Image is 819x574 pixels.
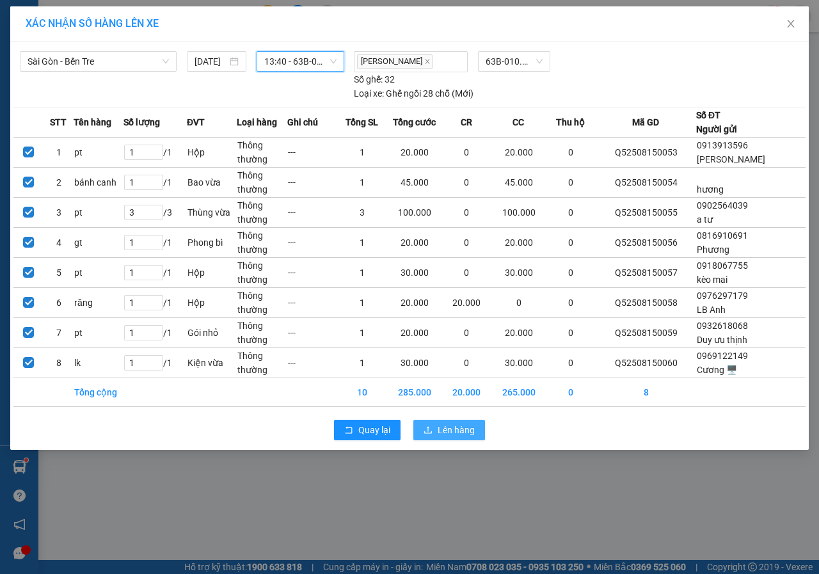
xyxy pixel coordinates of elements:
span: a tư [697,214,713,225]
td: 1 [337,227,387,257]
span: Quay lại [358,423,390,437]
td: 20.000 [387,227,441,257]
td: / 3 [123,197,187,227]
span: kèo mai [697,275,728,285]
span: Số ghế: [354,72,383,86]
span: 63B-010.27 [486,52,543,71]
span: 0799911936 [99,42,157,54]
td: 0 [441,347,491,378]
td: 4 [44,227,74,257]
span: Cương 🖥️ [697,365,737,375]
td: Bao vừa [187,167,237,197]
span: Kikishop [5,28,44,40]
td: 0 [546,347,596,378]
td: 1 [337,257,387,287]
td: / 1 [123,167,187,197]
td: 20.000 [387,137,441,167]
td: Thông thường [237,167,287,197]
span: Tên hàng [74,115,111,129]
td: Phong bì [187,227,237,257]
span: Bến Tre [126,13,162,26]
span: SL: [168,90,183,102]
td: 3 [44,197,74,227]
td: Q52508150058 [596,287,696,317]
td: 45.000 [491,167,546,197]
span: 0969122149 [697,351,748,361]
span: 0918067755 [697,260,748,271]
td: 1 [337,167,387,197]
span: upload [424,426,433,436]
td: --- [287,227,337,257]
span: 1 [183,88,190,102]
td: Thông thường [237,347,287,378]
td: 8 [44,347,74,378]
td: Thông thường [237,287,287,317]
td: / 1 [123,287,187,317]
span: Sài Gòn - Bến Tre [28,52,169,71]
span: rollback [344,426,353,436]
td: 6 [44,287,74,317]
span: XÁC NHẬN SỐ HÀNG LÊN XE [26,17,159,29]
span: Loại xe: [354,86,384,100]
td: 0 [546,287,596,317]
span: LB Anh [697,305,726,315]
span: Tổng SL [346,115,378,129]
td: Q52508150060 [596,347,696,378]
button: uploadLên hàng [413,420,485,440]
td: Q52508150056 [596,227,696,257]
td: Q52508150057 [596,257,696,287]
span: close [424,58,431,65]
span: STT [50,115,67,129]
td: Thông thường [237,227,287,257]
td: Thông thường [237,137,287,167]
td: 0 [546,197,596,227]
td: Q52508150059 [596,317,696,347]
td: 1 [337,347,387,378]
td: 20.000 [387,317,441,347]
td: Hộp [187,137,237,167]
span: 0976297179 [697,291,748,301]
td: 7 [44,317,74,347]
td: 0 [546,257,596,287]
span: khang [99,28,127,40]
p: Gửi từ: [5,13,97,26]
td: --- [287,257,337,287]
td: Gói nhỏ [187,317,237,347]
span: Số lượng [123,115,160,129]
td: 30.000 [491,257,546,287]
td: 0 [546,137,596,167]
div: Số ĐT Người gửi [696,108,737,136]
td: --- [287,317,337,347]
span: 0901405837 [5,42,63,54]
span: CC [513,115,524,129]
td: 100.000 [491,197,546,227]
td: 3 [337,197,387,227]
td: Kiện vừa [187,347,237,378]
td: 1 [337,317,387,347]
td: 0 [441,257,491,287]
span: 0932618068 [697,321,748,331]
span: Lên hàng [438,423,475,437]
td: 45.000 [387,167,441,197]
td: 1 [337,137,387,167]
span: ĐVT [187,115,205,129]
td: 20.000 [387,287,441,317]
span: [PERSON_NAME] [697,154,765,164]
td: bánh canh [74,167,123,197]
td: CR: [4,63,99,79]
td: gt [74,227,123,257]
span: 0913913596 [697,140,748,150]
td: 2 [44,167,74,197]
td: Hộp [187,257,237,287]
span: Loại hàng [237,115,277,129]
td: --- [287,287,337,317]
td: / 1 [123,317,187,347]
td: pt [74,257,123,287]
span: Duy ưu thịnh [697,335,747,345]
div: Ghế ngồi 28 chỗ (Mới) [354,86,473,100]
span: Tổng cước [393,115,436,129]
span: 0816910691 [697,230,748,241]
td: 0 [546,317,596,347]
span: Mã GD [632,115,659,129]
span: [PERSON_NAME] [357,54,433,69]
